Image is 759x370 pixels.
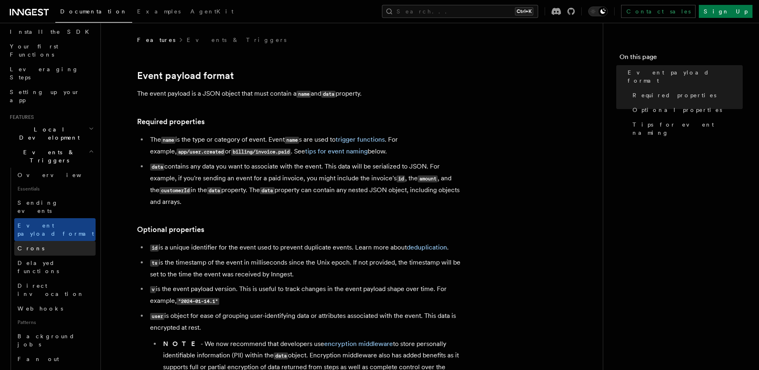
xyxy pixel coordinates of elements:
span: Required properties [632,91,716,99]
code: name [297,91,311,98]
span: Features [7,114,34,120]
a: encryption middleware [324,340,393,348]
span: Delayed functions [17,260,59,274]
a: Event payload format [14,218,96,241]
span: Install the SDK [10,28,94,35]
a: trigger functions [336,136,385,143]
a: Webhooks [14,301,96,316]
span: Sending events [17,199,58,214]
a: deduplication [407,243,447,251]
span: Patterns [14,316,96,329]
code: amount [418,175,438,182]
a: Direct invocation [14,278,96,301]
span: Event payload format [628,68,743,85]
a: Sending events [14,195,96,218]
code: id [397,175,405,182]
span: Crons [17,245,44,252]
code: data [150,164,164,171]
a: Leveraging Steps [7,62,96,85]
li: is a unique identifier for the event used to prevent duplicate events. Learn more about . [148,242,462,254]
code: data [274,352,288,359]
span: Optional properties [632,106,722,114]
strong: NOTE [163,340,201,348]
button: Events & Triggers [7,145,96,168]
a: Event payload format [137,70,234,81]
code: name [285,137,299,144]
span: Direct invocation [17,282,84,297]
a: Event payload format [624,65,743,88]
kbd: Ctrl+K [515,7,533,15]
a: AgentKit [185,2,238,22]
p: The event payload is a JSON object that must contain a and property. [137,88,462,100]
a: Your first Functions [7,39,96,62]
a: Sign Up [699,5,752,18]
code: user [150,313,164,320]
a: Optional properties [629,103,743,117]
span: Webhooks [17,305,63,312]
h4: On this page [619,52,743,65]
span: Setting up your app [10,89,80,103]
code: v [150,286,156,293]
span: Examples [137,8,181,15]
span: Leveraging Steps [10,66,79,81]
li: is the event payload version. This is useful to track changes in the event payload shape over tim... [148,283,462,307]
button: Local Development [7,122,96,145]
a: Install the SDK [7,24,96,39]
code: billing/invoice.paid [231,149,291,155]
code: name [161,137,175,144]
a: Documentation [55,2,132,23]
button: Toggle dark mode [588,7,608,16]
code: data [260,187,274,194]
li: The is the type or category of event. Event s are used to . For example, or . See below. [148,134,462,158]
span: Fan out [17,356,59,362]
span: Documentation [60,8,127,15]
li: contains any data you want to associate with the event. This data will be serialized to JSON. For... [148,161,462,208]
code: ts [150,260,159,267]
a: tips for event naming [305,147,368,155]
code: app/user.created [177,149,225,155]
code: data [207,187,221,194]
span: Background jobs [17,333,75,348]
a: Required properties [137,116,205,127]
a: Required properties [629,88,743,103]
a: Contact sales [621,5,696,18]
span: Overview [17,172,101,178]
a: Overview [14,168,96,182]
code: "2024-01-14.1" [177,298,219,305]
a: Crons [14,241,96,256]
a: Events & Triggers [187,36,286,44]
a: Background jobs [14,329,96,352]
a: Setting up your app [7,85,96,107]
code: customerId [159,187,191,194]
a: Tips for event naming [629,117,743,140]
button: Search...Ctrl+K [382,5,538,18]
code: id [150,245,159,252]
a: Optional properties [137,224,204,235]
span: Event payload format [17,222,94,237]
span: AgentKit [190,8,233,15]
a: Examples [132,2,185,22]
span: Local Development [7,125,89,142]
span: Tips for event naming [632,120,743,137]
li: is the timestamp of the event in milliseconds since the Unix epoch. If not provided, the timestam... [148,257,462,280]
span: Events & Triggers [7,148,89,164]
a: Delayed functions [14,256,96,278]
a: Fan out [14,352,96,366]
span: Your first Functions [10,43,58,58]
span: Essentials [14,182,96,195]
span: Features [137,36,175,44]
code: data [321,91,336,98]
